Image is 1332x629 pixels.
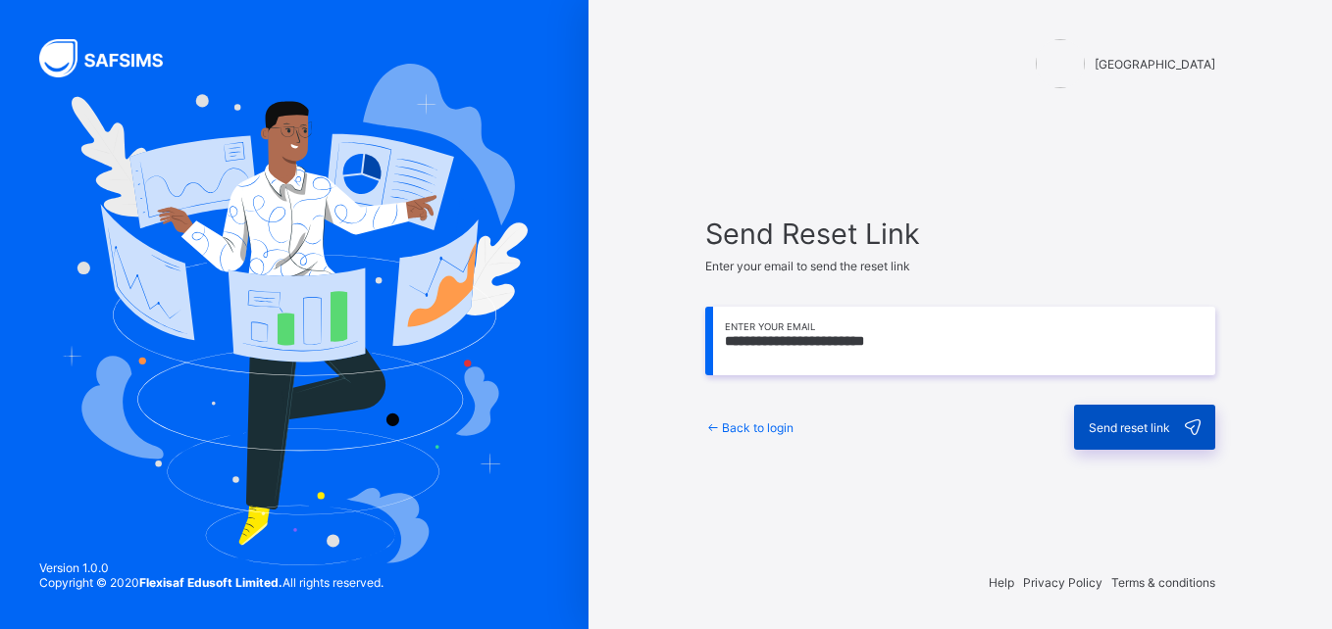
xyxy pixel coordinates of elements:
[39,575,384,590] span: Copyright © 2020 All rights reserved.
[1111,575,1215,590] span: Terms & conditions
[705,217,1215,251] span: Send Reset Link
[989,575,1014,590] span: Help
[1023,575,1102,590] span: Privacy Policy
[1089,420,1170,435] span: Send reset link
[705,420,794,435] a: Back to login
[139,575,282,590] strong: Flexisaf Edusoft Limited.
[722,420,794,435] span: Back to login
[1095,57,1215,72] span: [GEOGRAPHIC_DATA]
[39,39,186,77] img: SAFSIMS Logo
[705,259,910,273] span: Enter your email to send the reset link
[1036,39,1085,88] img: Zinaria International School
[39,560,384,575] span: Version 1.0.0
[61,64,528,565] img: Hero Image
